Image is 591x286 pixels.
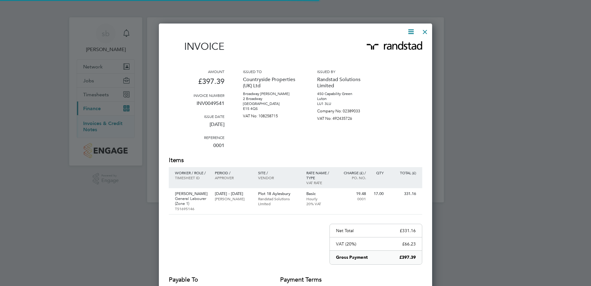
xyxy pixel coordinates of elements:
p: 19.48 [339,191,366,196]
p: [DATE] [169,119,224,135]
p: LU1 3LU [317,101,373,106]
img: randstad-logo-remittance.png [367,41,422,50]
p: QTY [372,170,384,175]
p: [PERSON_NAME] [215,196,252,201]
p: Timesheet ID [175,175,209,180]
p: 17.00 [372,191,384,196]
p: Broadway [PERSON_NAME] [243,91,299,96]
p: Period / [215,170,252,175]
h3: Issued to [243,69,299,74]
h3: Issued by [317,69,373,74]
p: E15 4QS [243,106,299,111]
h3: Reference [169,135,224,140]
p: Countryside Properties (UK) Ltd [243,74,299,91]
p: £66.23 [402,241,416,247]
p: Gross Payment [336,254,368,261]
p: Po. No. [339,175,366,180]
p: Randstad Solutions Limited [317,74,373,91]
h2: Payable to [169,275,261,284]
p: VAT rate [306,180,333,185]
p: Approver [215,175,252,180]
p: Site / [258,170,300,175]
p: £397.39 [169,74,224,93]
p: Worker / Role / [175,170,209,175]
p: [PERSON_NAME] [175,191,209,196]
p: Company No: 02389033 [317,106,373,114]
p: 0001 [169,140,224,156]
p: [DATE] - [DATE] [215,191,252,196]
p: VAT (20%) [336,241,356,247]
h1: Invoice [169,41,224,52]
p: TS1695146 [175,206,209,211]
p: Luton [317,96,373,101]
p: Total (£) [390,170,416,175]
p: INV0049541 [169,98,224,114]
p: 0001 [339,196,366,201]
h3: Amount [169,69,224,74]
h3: Invoice number [169,93,224,98]
p: Plot 18 Aylesbury [258,191,300,196]
p: £331.16 [400,228,416,233]
p: Vendor [258,175,300,180]
p: Rate name / type [306,170,333,180]
p: VAT No: 492435726 [317,114,373,121]
p: [GEOGRAPHIC_DATA] [243,101,299,106]
h3: Issue date [169,114,224,119]
p: VAT No: 108258715 [243,111,299,119]
h2: Payment terms [280,275,336,284]
p: Charge (£) / [339,170,366,175]
p: 20% VAT [306,201,333,206]
p: Basic [306,191,333,196]
p: 331.16 [390,191,416,196]
p: 450 Capability Green [317,91,373,96]
p: 2 Broadway [243,96,299,101]
p: Net Total [336,228,354,233]
p: £397.39 [399,254,416,261]
p: Randstad Solutions Limited [258,196,300,206]
h2: Items [169,156,422,165]
p: General Labourer (Zone 1) [175,196,209,206]
p: Hourly [306,196,333,201]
